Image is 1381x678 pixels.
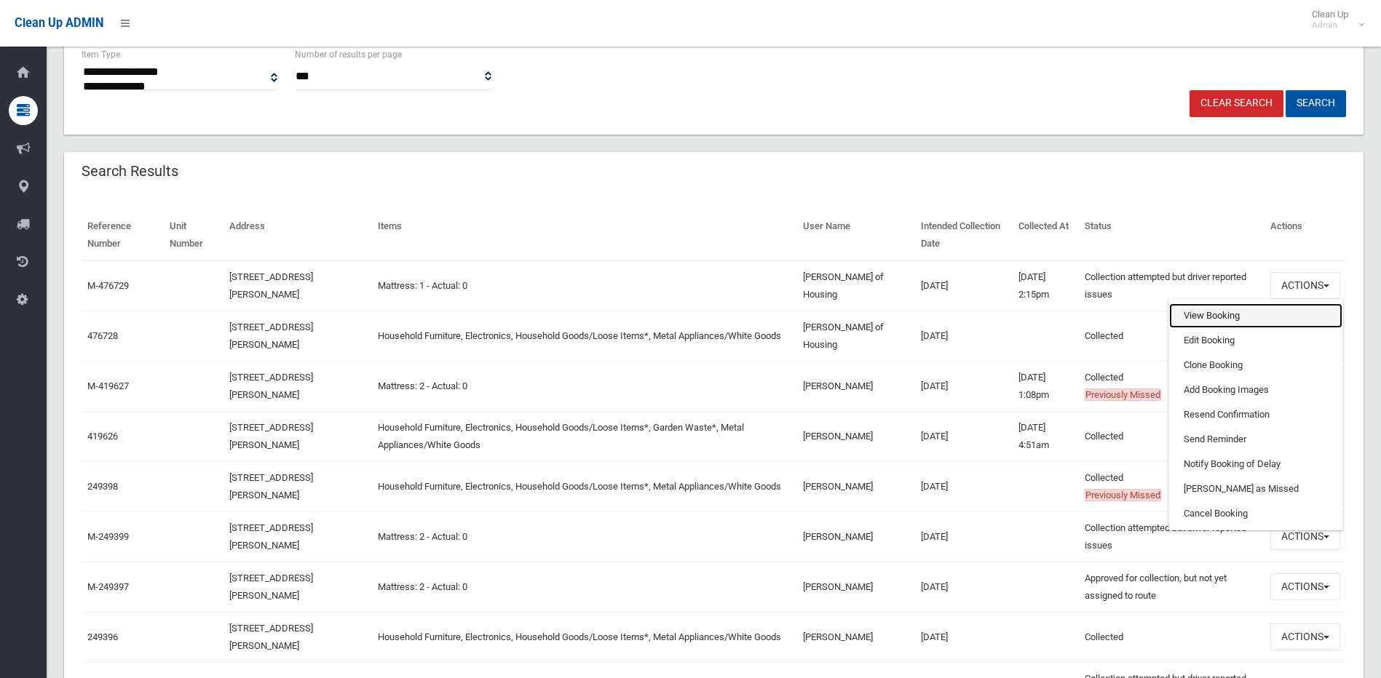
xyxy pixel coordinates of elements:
[1079,311,1265,361] td: Collected
[229,573,313,601] a: [STREET_ADDRESS][PERSON_NAME]
[1312,20,1348,31] small: Admin
[1085,388,1161,401] span: Previously Missed
[372,311,798,361] td: Household Furniture, Electronics, Household Goods/Loose Items*, Metal Appliances/White Goods
[372,411,798,461] td: Household Furniture, Electronics, Household Goods/Loose Items*, Garden Waste*, Metal Appliances/W...
[1169,353,1342,378] a: Clone Booking
[87,380,129,391] a: M-419627
[82,47,120,63] label: Item Type
[87,431,118,442] a: 419626
[1079,210,1265,260] th: Status
[1079,562,1265,612] td: Approved for collection, but not yet assigned to route
[295,47,402,63] label: Number of results per page
[797,260,914,311] td: [PERSON_NAME] of Housing
[1079,411,1265,461] td: Collected
[1013,411,1079,461] td: [DATE] 4:51am
[797,361,914,411] td: [PERSON_NAME]
[229,322,313,350] a: [STREET_ADDRESS][PERSON_NAME]
[164,210,223,260] th: Unit Number
[229,422,313,450] a: [STREET_ADDRESS][PERSON_NAME]
[229,372,313,400] a: [STREET_ADDRESS][PERSON_NAME]
[15,16,103,30] span: Clean Up ADMIN
[1079,361,1265,411] td: Collected
[64,157,196,186] header: Search Results
[797,612,914,662] td: [PERSON_NAME]
[1169,378,1342,402] a: Add Booking Images
[797,411,914,461] td: [PERSON_NAME]
[797,311,914,361] td: [PERSON_NAME] of Housing
[797,210,914,260] th: User Name
[372,361,798,411] td: Mattress: 2 - Actual: 0
[915,361,1013,411] td: [DATE]
[1270,573,1340,600] button: Actions
[1169,427,1342,452] a: Send Reminder
[1079,260,1265,311] td: Collection attempted but driver reported issues
[915,311,1013,361] td: [DATE]
[87,581,129,592] a: M-249397
[915,612,1013,662] td: [DATE]
[915,411,1013,461] td: [DATE]
[223,210,372,260] th: Address
[1085,489,1161,501] span: Previously Missed
[87,631,118,642] a: 249396
[1169,402,1342,427] a: Resend Confirmation
[915,562,1013,612] td: [DATE]
[372,562,798,612] td: Mattress: 2 - Actual: 0
[1270,272,1340,299] button: Actions
[1079,461,1265,511] td: Collected
[915,511,1013,562] td: [DATE]
[87,330,118,341] a: 476728
[1265,210,1346,260] th: Actions
[1305,9,1363,31] span: Clean Up
[915,461,1013,511] td: [DATE]
[1169,303,1342,328] a: View Booking
[372,461,798,511] td: Household Furniture, Electronics, Household Goods/Loose Items*, Metal Appliances/White Goods
[1013,260,1079,311] td: [DATE] 2:15pm
[229,472,313,500] a: [STREET_ADDRESS][PERSON_NAME]
[1286,90,1346,117] button: Search
[1013,361,1079,411] td: [DATE] 1:08pm
[1270,623,1340,650] button: Actions
[229,623,313,651] a: [STREET_ADDRESS][PERSON_NAME]
[372,612,798,662] td: Household Furniture, Electronics, Household Goods/Loose Items*, Metal Appliances/White Goods
[87,481,118,492] a: 249398
[797,511,914,562] td: [PERSON_NAME]
[1190,90,1283,117] a: Clear Search
[229,522,313,551] a: [STREET_ADDRESS][PERSON_NAME]
[1013,210,1079,260] th: Collected At
[1169,476,1342,501] a: [PERSON_NAME] as Missed
[1169,501,1342,526] a: Cancel Booking
[1169,452,1342,476] a: Notify Booking of Delay
[1079,612,1265,662] td: Collected
[82,210,164,260] th: Reference Number
[229,271,313,300] a: [STREET_ADDRESS][PERSON_NAME]
[1270,523,1340,550] button: Actions
[372,511,798,562] td: Mattress: 2 - Actual: 0
[1079,511,1265,562] td: Collection attempted but driver reported issues
[87,531,129,542] a: M-249399
[1169,328,1342,353] a: Edit Booking
[915,260,1013,311] td: [DATE]
[915,210,1013,260] th: Intended Collection Date
[372,260,798,311] td: Mattress: 1 - Actual: 0
[372,210,798,260] th: Items
[87,280,129,291] a: M-476729
[797,562,914,612] td: [PERSON_NAME]
[797,461,914,511] td: [PERSON_NAME]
